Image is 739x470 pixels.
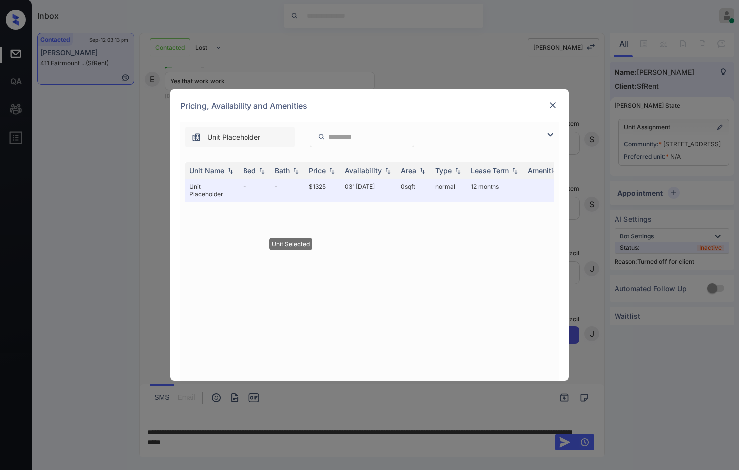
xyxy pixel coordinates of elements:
td: Unit Placeholder [185,179,239,202]
div: Unit Name [189,166,224,175]
img: icon-zuma [544,129,556,141]
td: $1325 [305,179,341,202]
td: 0 sqft [397,179,431,202]
td: 03' [DATE] [341,179,397,202]
div: Bath [275,166,290,175]
img: sorting [417,167,427,174]
td: 12 months [467,179,524,202]
td: - [271,179,305,202]
img: sorting [453,167,463,174]
td: - [239,179,271,202]
img: icon-zuma [318,132,325,141]
img: sorting [291,167,301,174]
img: sorting [510,167,520,174]
div: Area [401,166,416,175]
div: Availability [345,166,382,175]
img: sorting [257,167,267,174]
div: Amenities [528,166,561,175]
div: Bed [243,166,256,175]
img: sorting [383,167,393,174]
div: Lease Term [471,166,509,175]
img: close [548,100,558,110]
img: icon-zuma [191,132,201,142]
img: sorting [327,167,337,174]
span: Unit Placeholder [207,132,260,143]
div: Pricing, Availability and Amenities [170,89,569,122]
div: Type [435,166,452,175]
td: normal [431,179,467,202]
img: sorting [225,167,235,174]
div: Price [309,166,326,175]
